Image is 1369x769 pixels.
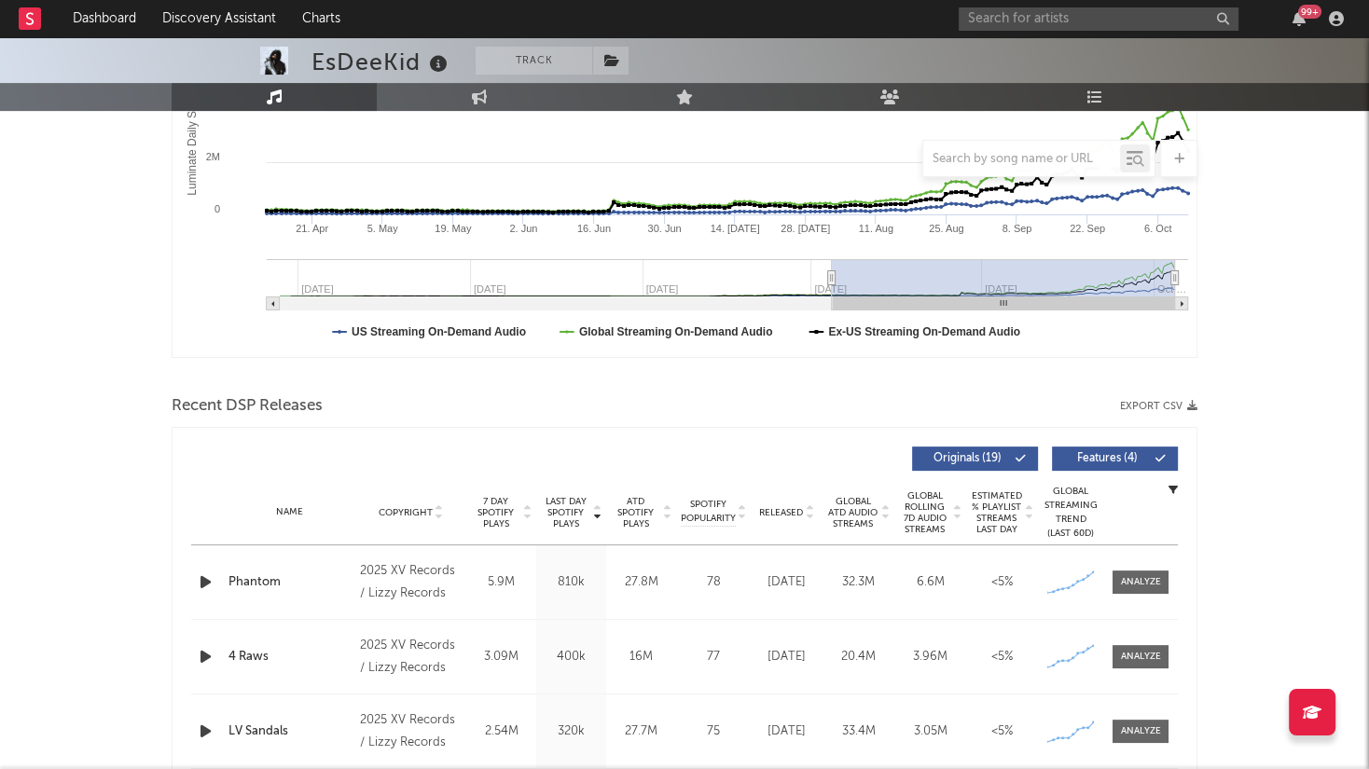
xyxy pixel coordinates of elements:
div: 6.6M [899,573,961,592]
div: Global Streaming Trend (Last 60D) [1043,485,1099,541]
span: Spotify Popularity [681,498,736,526]
div: 400k [541,648,602,666]
input: Search by song name or URL [923,152,1120,167]
div: 2025 XV Records / Lizzy Records [360,635,462,680]
span: Released [759,507,803,518]
span: Copyright [378,507,432,518]
div: 2025 XV Records / Lizzy Records [360,709,462,754]
div: <5% [971,648,1033,666]
text: 30. Jun [647,223,681,234]
text: 14. [DATE] [711,223,760,234]
a: LV Sandals [228,722,351,741]
text: 2. Jun [509,223,537,234]
span: Global Rolling 7D Audio Streams [899,490,950,535]
span: Recent DSP Releases [172,395,323,418]
div: 5.9M [471,573,532,592]
text: 22. Sep [1070,223,1105,234]
span: 7 Day Spotify Plays [471,496,520,529]
a: 4 Raws [228,648,351,666]
div: 2.54M [471,722,532,741]
div: Name [228,505,351,519]
div: 99 + [1298,5,1321,19]
div: <5% [971,573,1033,592]
div: 77 [681,648,746,666]
div: 75 [681,722,746,741]
button: Track [476,47,592,75]
div: 3.05M [899,722,961,741]
text: 11. Aug [859,223,893,234]
input: Search for artists [959,7,1238,31]
div: [DATE] [755,648,818,666]
div: [DATE] [755,722,818,741]
text: 19. May [435,223,472,234]
div: 16M [611,648,671,666]
div: [DATE] [755,573,818,592]
div: 320k [541,722,602,741]
div: 20.4M [827,648,890,666]
div: 78 [681,573,746,592]
button: Originals(19) [912,446,1038,471]
div: 27.7M [611,722,671,741]
span: ATD Spotify Plays [611,496,660,529]
span: Last Day Spotify Plays [541,496,590,529]
text: Global Streaming On-Demand Audio [579,325,773,338]
button: 99+ [1293,11,1306,26]
div: 27.8M [611,573,671,592]
text: 16. Jun [577,223,611,234]
button: Features(4) [1052,446,1178,471]
text: Luminate Daily Streams [186,76,199,195]
span: Global ATD Audio Streams [827,496,878,529]
div: 32.3M [827,573,890,592]
text: 25. Aug [929,223,963,234]
div: 810k [541,573,602,592]
span: Features ( 4 ) [1064,453,1150,464]
text: 6. Oct [1144,223,1171,234]
text: 0 [214,203,220,214]
div: <5% [971,722,1033,741]
div: 33.4M [827,722,890,741]
text: Ex-US Streaming On-Demand Audio [828,325,1020,338]
text: 8. Sep [1003,223,1032,234]
text: 28. [DATE] [781,223,830,234]
div: EsDeeKid [311,47,452,77]
text: 5. May [367,223,399,234]
text: US Streaming On-Demand Audio [352,325,526,338]
span: Originals ( 19 ) [924,453,1010,464]
a: Phantom [228,573,351,592]
button: Export CSV [1120,401,1197,412]
text: 21. Apr [296,223,328,234]
div: 3.96M [899,648,961,666]
text: Oct … [1157,283,1186,295]
div: 3.09M [471,648,532,666]
span: Estimated % Playlist Streams Last Day [971,490,1022,535]
div: 2025 XV Records / Lizzy Records [360,560,462,605]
